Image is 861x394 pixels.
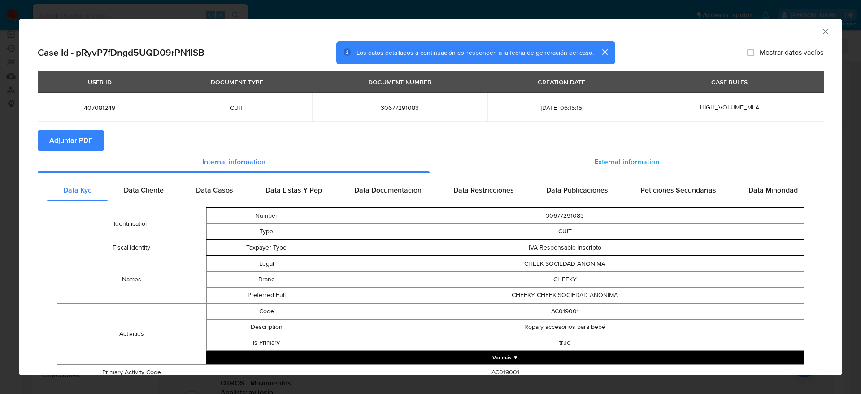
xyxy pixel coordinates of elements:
td: IVA Responsable Inscripto [326,240,804,255]
span: Data Minoridad [748,185,798,195]
div: CASE RULES [706,74,753,90]
span: CUIT [173,104,301,112]
td: Activities [57,303,206,364]
td: 30677291083 [326,208,804,223]
td: Is Primary [207,335,326,350]
td: AC019001 [326,303,804,319]
span: Adjuntar PDF [49,131,92,150]
span: 30677291083 [323,104,477,112]
td: CHEEKY CHEEK SOCIEDAD ANONIMA [326,287,804,303]
td: Brand [207,271,326,287]
td: AC019001 [206,364,804,380]
div: Detailed internal info [47,179,814,201]
td: Description [207,319,326,335]
span: Data Listas Y Pep [265,185,322,195]
span: Internal information [202,157,265,167]
button: cerrar [594,41,615,63]
span: Los datos detallados a continuación corresponden a la fecha de generación del caso. [357,48,594,57]
span: Data Restricciones [453,185,514,195]
td: Number [207,208,326,223]
td: Type [207,223,326,239]
span: Mostrar datos vacíos [760,48,823,57]
span: Peticiones Secundarias [640,185,716,195]
span: Data Kyc [63,185,91,195]
span: [DATE] 06:15:15 [498,104,624,112]
div: Detailed info [38,151,823,173]
span: Data Documentacion [354,185,422,195]
td: Preferred Full [207,287,326,303]
td: Code [207,303,326,319]
span: Data Casos [196,185,233,195]
td: CHEEKY [326,271,804,287]
div: DOCUMENT TYPE [205,74,269,90]
button: Expand array [206,351,804,364]
span: External information [594,157,659,167]
td: Identification [57,208,206,240]
div: closure-recommendation-modal [19,19,842,375]
td: CHEEK SOCIEDAD ANONIMA [326,256,804,271]
td: Primary Activity Code [57,364,206,380]
span: Data Publicaciones [546,185,608,195]
div: CREATION DATE [532,74,591,90]
div: DOCUMENT NUMBER [363,74,437,90]
h2: Case Id - pRyvP7fDngd5UQD09rPN1ISB [38,47,204,58]
td: CUIT [326,223,804,239]
td: Names [57,256,206,303]
td: Legal [207,256,326,271]
td: true [326,335,804,350]
button: Adjuntar PDF [38,130,104,151]
div: USER ID [83,74,117,90]
span: 407081249 [48,104,151,112]
button: Cerrar ventana [821,27,829,35]
input: Mostrar datos vacíos [747,49,754,56]
span: HIGH_VOLUME_MLA [700,103,759,112]
td: Ropa y accesorios para bebé [326,319,804,335]
span: Data Cliente [124,185,164,195]
td: Taxpayer Type [207,240,326,255]
td: Fiscal Identity [57,240,206,256]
